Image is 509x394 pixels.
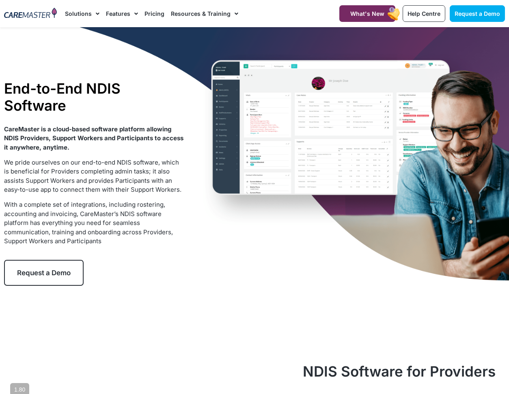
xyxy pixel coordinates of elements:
[17,269,71,277] span: Request a Demo
[339,5,395,22] a: What's New
[4,8,57,19] img: CareMaster Logo
[403,5,445,22] a: Help Centre
[4,125,183,151] strong: CareMaster is a cloud-based software platform allowing NDIS Providers, Support Workers and Partic...
[4,200,184,246] p: With a complete set of integrations, including rostering, accounting and invoicing, CareMaster’s ...
[350,10,384,17] span: What's New
[4,260,84,286] a: Request a Demo
[4,80,184,114] h1: End-to-End NDIS Software
[450,5,505,22] a: Request a Demo
[408,10,440,17] span: Help Centre
[4,158,181,194] span: We pride ourselves on our end-to-end NDIS software, which is beneficial for Providers completing ...
[455,10,500,17] span: Request a Demo
[303,363,505,380] h2: NDIS Software for Providers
